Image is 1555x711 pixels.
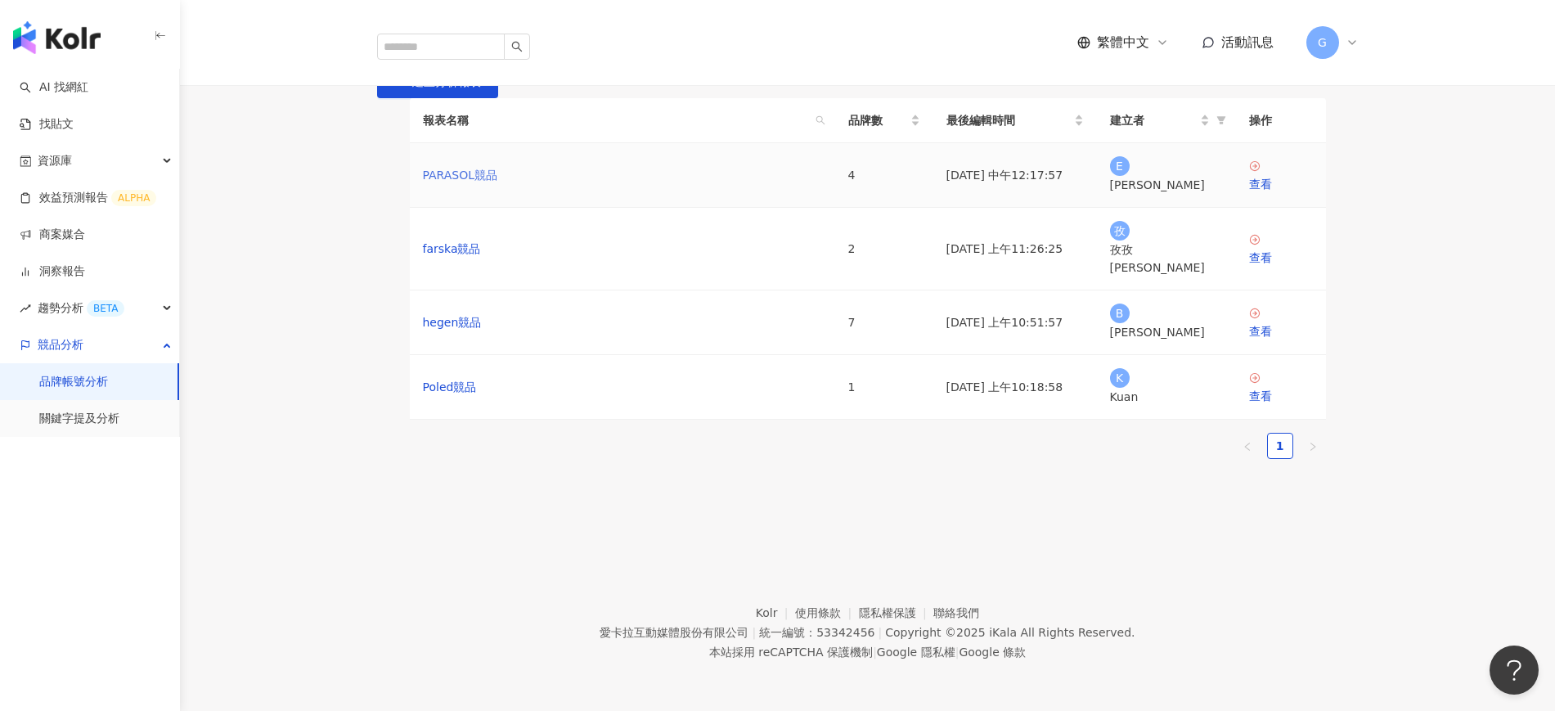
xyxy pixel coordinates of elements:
a: 品牌帳號分析 [39,374,108,390]
a: hegen競品 [423,313,482,331]
a: 使用條款 [795,606,859,619]
a: 查看 [1249,307,1313,340]
a: 1 [1268,434,1292,458]
a: 效益預測報告ALPHA [20,190,156,206]
a: PARASOL競品 [423,166,498,184]
span: E [1116,157,1123,175]
th: 操作 [1236,98,1326,143]
a: Poled競品 [423,378,477,396]
td: [DATE] 上午10:51:57 [933,290,1097,355]
span: | [878,626,882,639]
span: G [1318,34,1327,52]
div: Kuan [1110,388,1223,406]
a: Google 隱私權 [877,646,955,659]
a: 找貼文 [20,116,74,133]
span: filter [1213,108,1229,133]
div: 查看 [1249,249,1313,267]
div: 查看 [1249,175,1313,193]
div: [PERSON_NAME] [1110,323,1223,341]
a: 商案媒合 [20,227,85,243]
a: 洞察報告 [20,263,85,280]
span: | [873,646,877,659]
a: Kolr [756,606,795,619]
span: 競品分析 [38,326,83,363]
a: farska競品 [423,240,481,258]
div: 統一編號：53342456 [759,626,874,639]
span: search [812,108,829,133]
td: [DATE] 上午11:26:25 [933,208,1097,290]
span: 報表名稱 [423,111,809,129]
button: right [1300,433,1326,459]
td: 4 [835,143,933,208]
div: 孜孜[PERSON_NAME] [1110,241,1223,277]
a: Google 條款 [959,646,1026,659]
span: search [816,115,825,125]
a: 關鍵字提及分析 [39,411,119,427]
td: 2 [835,208,933,290]
img: logo [13,21,101,54]
span: 本站採用 reCAPTCHA 保護機制 [709,642,1026,662]
div: 查看 [1249,322,1313,340]
li: Next Page [1300,433,1326,459]
span: rise [20,303,31,314]
th: 最後編輯時間 [933,98,1097,143]
a: 查看 [1249,233,1313,267]
td: [DATE] 上午10:18:58 [933,355,1097,420]
li: 1 [1267,433,1293,459]
span: 最後編輯時間 [946,111,1071,129]
a: 查看 [1249,371,1313,405]
a: 聯絡我們 [933,606,979,619]
a: iKala [989,626,1017,639]
span: 資源庫 [38,142,72,179]
a: searchAI 找網紅 [20,79,88,96]
span: | [955,646,960,659]
span: B [1116,304,1124,322]
span: right [1308,442,1318,452]
th: 品牌數 [835,98,933,143]
span: 品牌數 [848,111,907,129]
span: filter [1216,115,1226,125]
div: BETA [87,300,124,317]
span: 繁體中文 [1097,34,1149,52]
a: 隱私權保護 [859,606,934,619]
span: 建立者 [1110,111,1197,129]
span: left [1243,442,1252,452]
td: 1 [835,355,933,420]
th: 建立者 [1097,98,1236,143]
button: left [1234,433,1261,459]
div: Copyright © 2025 All Rights Reserved. [885,626,1135,639]
td: [DATE] 中午12:17:57 [933,143,1097,208]
span: K [1116,369,1123,387]
iframe: Help Scout Beacon - Open [1490,646,1539,695]
span: 趨勢分析 [38,290,124,326]
span: | [752,626,756,639]
li: Previous Page [1234,433,1261,459]
td: 7 [835,290,933,355]
span: 活動訊息 [1221,34,1274,50]
div: 愛卡拉互動媒體股份有限公司 [600,626,748,639]
div: 查看 [1249,387,1313,405]
div: [PERSON_NAME] [1110,176,1223,194]
span: 孜 [1114,222,1126,240]
span: search [511,41,523,52]
a: 查看 [1249,160,1313,193]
